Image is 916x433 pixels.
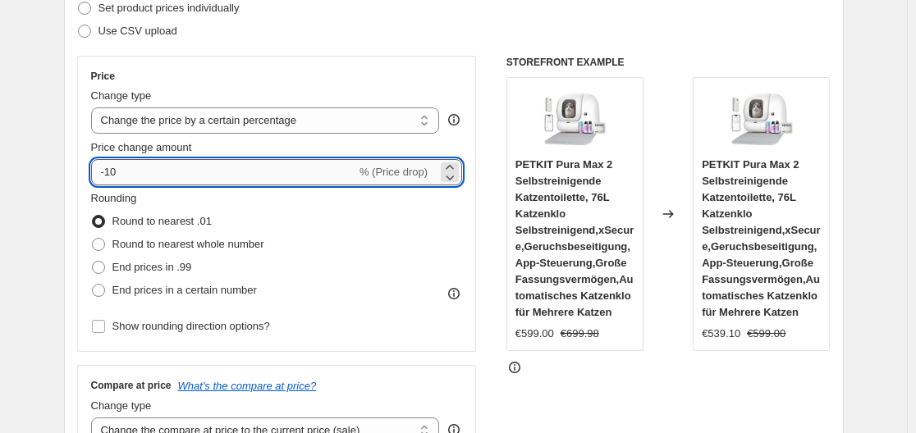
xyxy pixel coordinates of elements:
span: Round to nearest whole number [112,238,264,250]
h3: Compare at price [91,379,172,392]
span: End prices in .99 [112,261,192,273]
h6: STOREFRONT EXAMPLE [506,56,831,69]
h3: Price [91,70,115,83]
div: help [446,112,462,128]
div: €599.00 [515,326,554,342]
span: Change type [91,399,152,412]
span: Price change amount [91,141,192,153]
span: % (Price drop) [360,166,428,178]
span: Round to nearest .01 [112,215,212,227]
strike: €599.00 [747,326,785,342]
button: What's the compare at price? [178,380,317,392]
img: 71kCToDzBUL_80x.jpg [729,86,795,152]
input: -15 [91,159,356,185]
span: End prices in a certain number [112,284,257,296]
span: Use CSV upload [98,25,177,37]
span: Show rounding direction options? [112,320,270,332]
strike: €699.98 [561,326,599,342]
div: €539.10 [702,326,740,342]
img: 71kCToDzBUL_80x.jpg [542,86,607,152]
span: Rounding [91,192,137,204]
span: PETKIT Pura Max 2 Selbstreinigende Katzentoilette, 76L Katzenklo Selbstreinigend,xSecure,Geruchsb... [515,158,634,318]
span: PETKIT Pura Max 2 Selbstreinigende Katzentoilette, 76L Katzenklo Selbstreinigend,xSecure,Geruchsb... [702,158,821,318]
span: Change type [91,89,152,102]
span: Set product prices individually [98,2,240,14]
